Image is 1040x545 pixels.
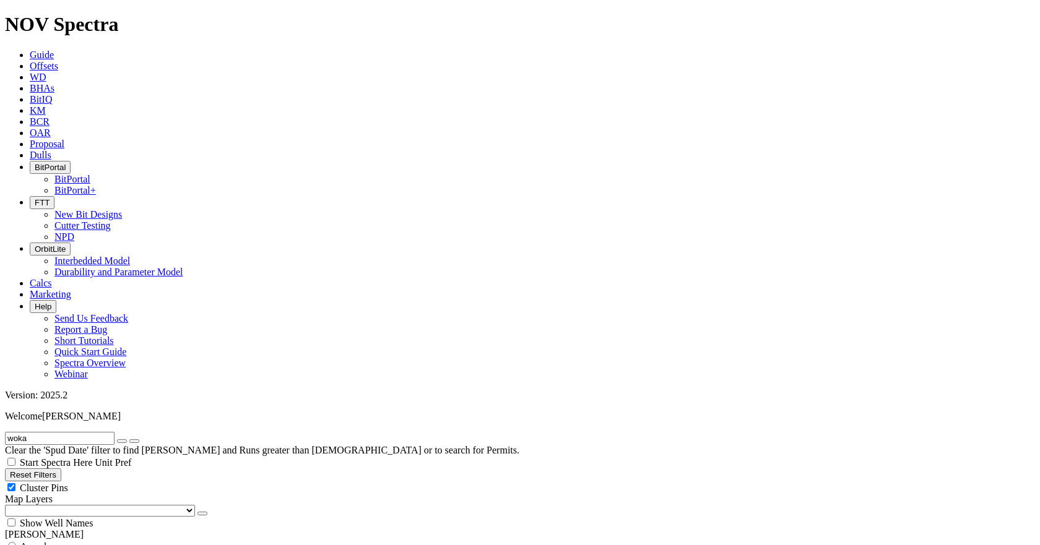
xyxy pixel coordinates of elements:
a: Guide [30,49,54,60]
a: Durability and Parameter Model [54,267,183,277]
a: BHAs [30,83,54,93]
a: Calcs [30,278,52,288]
span: Map Layers [5,494,53,504]
a: Marketing [30,289,71,299]
span: Unit Pref [95,457,131,468]
button: Reset Filters [5,468,61,481]
a: WD [30,72,46,82]
p: Welcome [5,411,1035,422]
span: Cluster Pins [20,483,68,493]
a: New Bit Designs [54,209,122,220]
input: Search [5,432,115,445]
a: Send Us Feedback [54,313,128,324]
a: KM [30,105,46,116]
a: Proposal [30,139,64,149]
span: [PERSON_NAME] [42,411,121,421]
button: OrbitLite [30,242,71,255]
a: Short Tutorials [54,335,114,346]
a: Offsets [30,61,58,71]
span: Help [35,302,51,311]
a: Webinar [54,369,88,379]
a: Dulls [30,150,51,160]
a: OAR [30,127,51,138]
span: Show Well Names [20,518,93,528]
button: Help [30,300,56,313]
div: [PERSON_NAME] [5,529,1035,540]
span: FTT [35,198,50,207]
button: BitPortal [30,161,71,174]
a: BitPortal+ [54,185,96,195]
span: OrbitLite [35,244,66,254]
a: BitPortal [54,174,90,184]
a: Cutter Testing [54,220,111,231]
span: BitPortal [35,163,66,172]
a: Report a Bug [54,324,107,335]
a: Quick Start Guide [54,346,126,357]
button: FTT [30,196,54,209]
span: Clear the 'Spud Date' filter to find [PERSON_NAME] and Runs greater than [DEMOGRAPHIC_DATA] or to... [5,445,519,455]
a: BCR [30,116,50,127]
span: Start Spectra Here [20,457,92,468]
a: Spectra Overview [54,358,126,368]
div: Version: 2025.2 [5,390,1035,401]
a: NPD [54,231,74,242]
input: Start Spectra Here [7,458,15,466]
a: BitIQ [30,94,52,105]
h1: NOV Spectra [5,13,1035,36]
a: Interbedded Model [54,255,130,266]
